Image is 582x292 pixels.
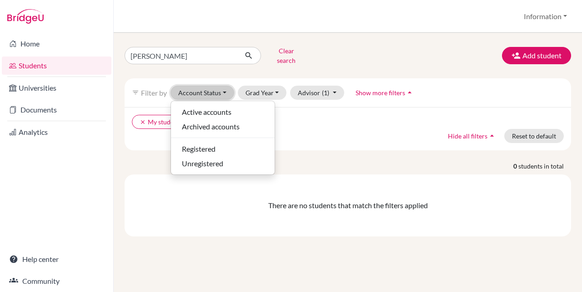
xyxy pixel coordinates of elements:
span: students in total [518,161,571,171]
span: Filter by [141,88,167,97]
i: filter_list [132,89,139,96]
i: clear [140,119,146,125]
button: Archived accounts [171,119,275,134]
strong: 0 [513,161,518,171]
span: Unregistered [182,158,223,169]
div: Account Status [171,101,275,175]
span: Active accounts [182,107,231,118]
button: Registered [171,142,275,156]
button: Reset to default [504,129,564,143]
span: Archived accounts [182,121,240,132]
a: Home [2,35,111,53]
button: Unregistered [171,156,275,171]
img: Bridge-U [7,9,44,24]
button: Account Status [171,86,234,100]
button: Advisor(1) [290,86,344,100]
i: arrow_drop_up [405,88,414,97]
button: Hide all filtersarrow_drop_up [440,129,504,143]
span: Show more filters [356,89,405,97]
a: Students [2,56,111,75]
button: Information [520,8,571,25]
span: (1) [322,89,329,97]
a: Documents [2,101,111,119]
input: Find student by name... [125,47,237,64]
span: Registered [182,143,216,154]
button: Active accounts [171,105,275,119]
a: Universities [2,79,111,97]
a: Help center [2,250,111,268]
a: Analytics [2,123,111,141]
button: Show more filtersarrow_drop_up [348,86,422,100]
button: Grad Year [238,86,287,100]
button: Clear search [261,44,311,67]
button: clearMy students [132,115,190,129]
i: arrow_drop_up [487,131,497,140]
a: Community [2,272,111,290]
span: Hide all filters [448,132,487,140]
button: Add student [502,47,571,64]
div: There are no students that match the filters applied [132,200,564,211]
